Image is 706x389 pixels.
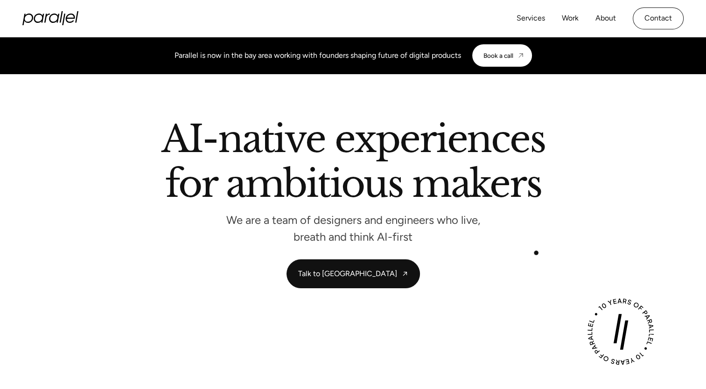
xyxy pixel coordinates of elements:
a: Book a call [472,44,532,67]
a: home [22,11,78,25]
p: We are a team of designers and engineers who live, breath and think AI-first [213,216,493,241]
a: Services [517,12,545,25]
img: CTA arrow image [517,52,524,59]
a: Work [562,12,579,25]
div: Book a call [483,52,513,59]
h2: AI-native experiences for ambitious makers [87,121,619,206]
div: Parallel is now in the bay area working with founders shaping future of digital products [175,50,461,61]
a: Contact [633,7,684,29]
a: About [595,12,616,25]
